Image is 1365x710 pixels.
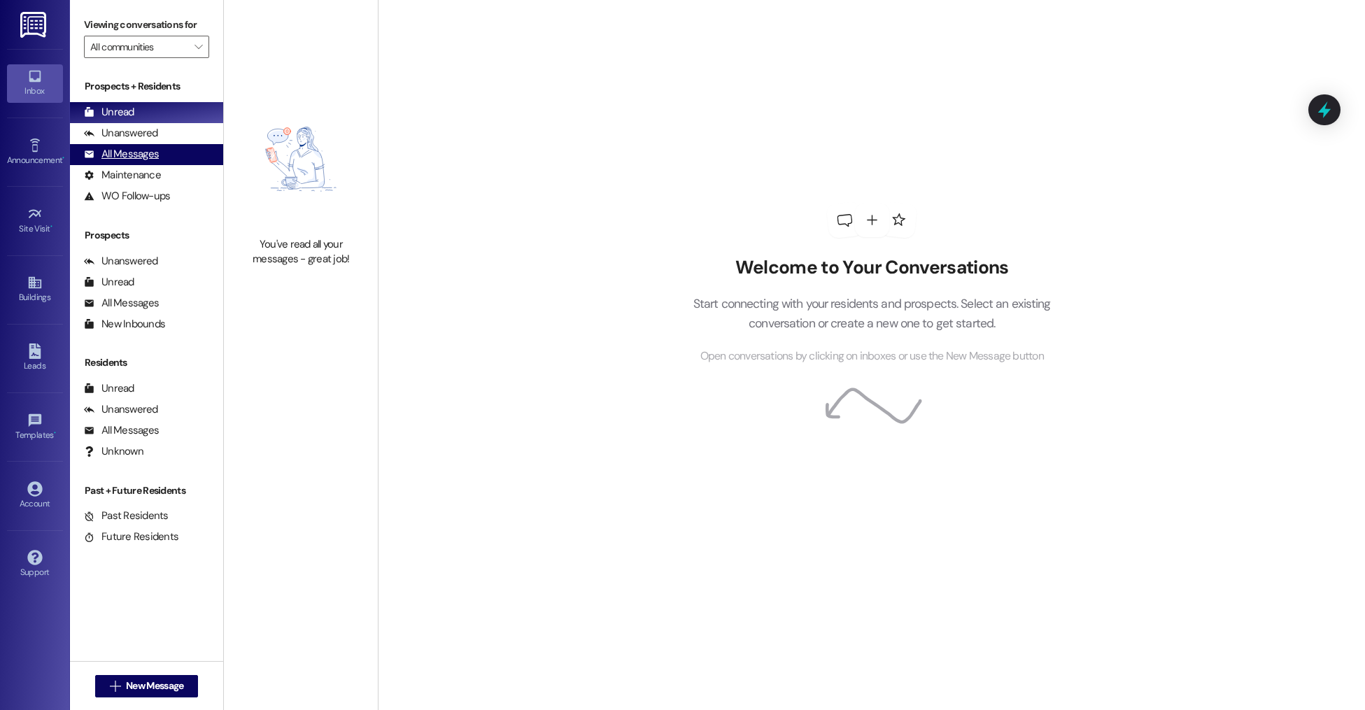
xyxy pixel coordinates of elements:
div: All Messages [84,147,159,162]
div: Unread [84,275,134,290]
h2: Welcome to Your Conversations [672,257,1072,279]
span: • [50,222,52,232]
div: All Messages [84,296,159,311]
div: Residents [70,355,223,370]
div: Unread [84,105,134,120]
span: New Message [126,679,183,693]
a: Templates • [7,409,63,446]
div: New Inbounds [84,317,165,332]
div: Past Residents [84,509,169,523]
div: Maintenance [84,168,161,183]
div: Unanswered [84,254,158,269]
div: You've read all your messages - great job! [239,237,362,267]
a: Account [7,477,63,515]
label: Viewing conversations for [84,14,209,36]
a: Support [7,546,63,583]
span: • [62,153,64,163]
div: Prospects [70,228,223,243]
a: Leads [7,339,63,377]
span: • [54,428,56,438]
div: Unanswered [84,402,158,417]
div: WO Follow-ups [84,189,170,204]
div: Unknown [84,444,143,459]
p: Start connecting with your residents and prospects. Select an existing conversation or create a n... [672,294,1072,334]
span: Open conversations by clicking on inboxes or use the New Message button [700,348,1044,365]
div: Unread [84,381,134,396]
div: All Messages [84,423,159,438]
button: New Message [95,675,199,697]
div: Future Residents [84,530,178,544]
i:  [110,681,120,692]
img: ResiDesk Logo [20,12,49,38]
a: Buildings [7,271,63,308]
img: empty-state [239,88,362,230]
div: Prospects + Residents [70,79,223,94]
a: Inbox [7,64,63,102]
div: Unanswered [84,126,158,141]
div: Past + Future Residents [70,483,223,498]
input: All communities [90,36,187,58]
a: Site Visit • [7,202,63,240]
i:  [195,41,202,52]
